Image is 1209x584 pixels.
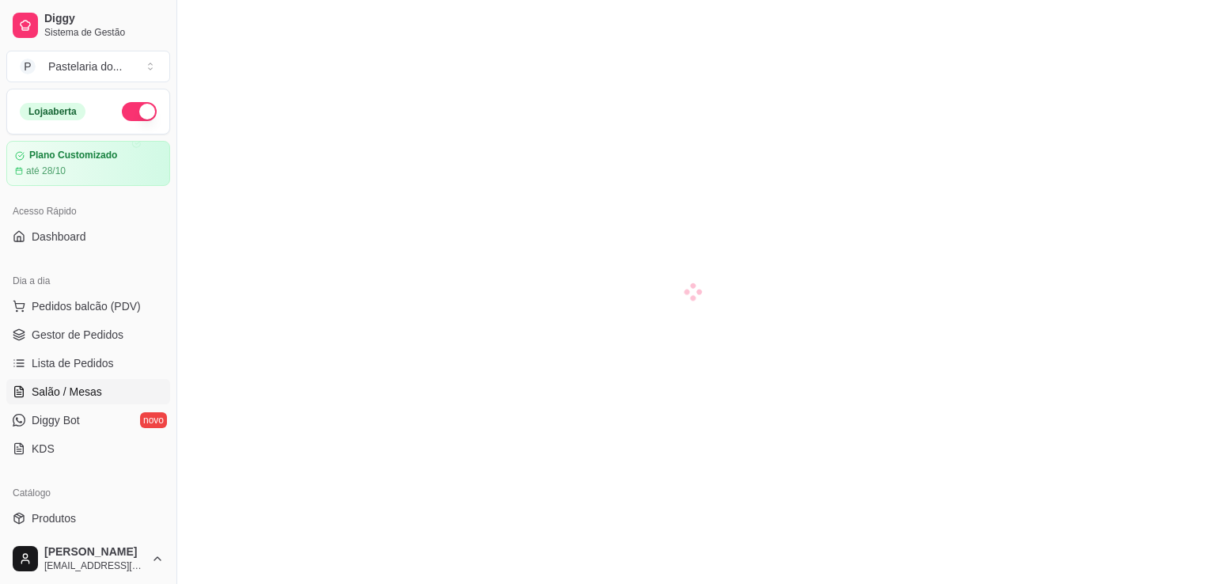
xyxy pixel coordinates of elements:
span: KDS [32,441,55,457]
a: Diggy Botnovo [6,408,170,433]
a: Lista de Pedidos [6,351,170,376]
button: [PERSON_NAME][EMAIL_ADDRESS][DOMAIN_NAME] [6,540,170,578]
span: Produtos [32,510,76,526]
article: até 28/10 [26,165,66,177]
button: Pedidos balcão (PDV) [6,294,170,319]
div: Dia a dia [6,268,170,294]
button: Select a team [6,51,170,82]
a: Salão / Mesas [6,379,170,404]
span: Gestor de Pedidos [32,327,123,343]
button: Alterar Status [122,102,157,121]
span: Lista de Pedidos [32,355,114,371]
span: Pedidos balcão (PDV) [32,298,141,314]
a: Gestor de Pedidos [6,322,170,347]
a: Dashboard [6,224,170,249]
a: KDS [6,436,170,461]
div: Acesso Rápido [6,199,170,224]
span: [PERSON_NAME] [44,545,145,559]
span: Diggy [44,12,164,26]
span: Sistema de Gestão [44,26,164,39]
a: DiggySistema de Gestão [6,6,170,44]
div: Pastelaria do ... [48,59,122,74]
div: Loja aberta [20,103,85,120]
div: Catálogo [6,480,170,506]
span: P [20,59,36,74]
span: Dashboard [32,229,86,245]
span: Diggy Bot [32,412,80,428]
a: Produtos [6,506,170,531]
article: Plano Customizado [29,150,117,161]
a: Plano Customizadoaté 28/10 [6,141,170,186]
span: [EMAIL_ADDRESS][DOMAIN_NAME] [44,559,145,572]
span: Salão / Mesas [32,384,102,400]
